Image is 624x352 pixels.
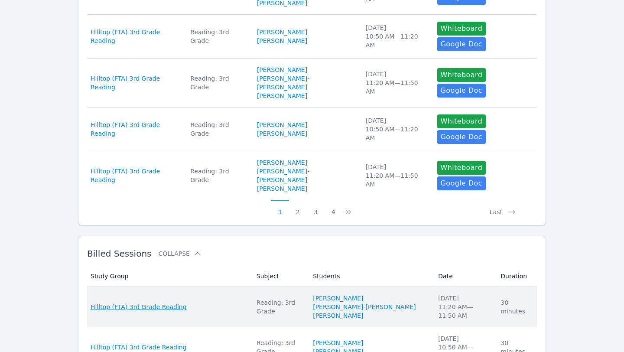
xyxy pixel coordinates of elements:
a: Google Doc [437,37,486,51]
button: 3 [307,200,325,216]
div: Reading: 3rd Grade [190,28,247,45]
th: Duration [495,266,537,287]
div: [DATE] 11:20 AM — 11:50 AM [366,70,427,96]
div: [DATE] 10:50 AM — 11:20 AM [366,23,427,49]
a: [PERSON_NAME] [257,36,307,45]
a: [PERSON_NAME] [257,28,307,36]
tr: Hilltop (FTA) 3rd Grade ReadingReading: 3rd Grade[PERSON_NAME][PERSON_NAME]-[PERSON_NAME][PERSON_... [87,59,537,108]
button: 2 [289,200,307,216]
button: Last [483,200,523,216]
a: [PERSON_NAME]-[PERSON_NAME] [313,303,416,311]
a: [PERSON_NAME] [257,121,307,129]
a: [PERSON_NAME]-[PERSON_NAME] [257,74,355,91]
a: Hilltop (FTA) 3rd Grade Reading [91,121,180,138]
a: Hilltop (FTA) 3rd Grade Reading [91,303,187,311]
a: [PERSON_NAME] [313,339,363,347]
a: Google Doc [437,130,486,144]
a: Hilltop (FTA) 3rd Grade Reading [91,74,180,91]
div: [DATE] 11:20 AM — 11:50 AM [438,294,490,320]
a: Hilltop (FTA) 3rd Grade Reading [91,167,180,184]
button: 4 [325,200,342,216]
a: Google Doc [437,176,486,190]
button: 1 [271,200,289,216]
tr: Hilltop (FTA) 3rd Grade ReadingReading: 3rd Grade[PERSON_NAME][PERSON_NAME]-[PERSON_NAME][PERSON_... [87,287,537,327]
button: Whiteboard [437,114,486,128]
div: Reading: 3rd Grade [257,298,302,316]
div: [DATE] 11:20 AM — 11:50 AM [366,163,427,189]
button: Whiteboard [437,22,486,36]
th: Date [433,266,495,287]
button: Collapse [158,249,201,258]
th: Subject [251,266,308,287]
tr: Hilltop (FTA) 3rd Grade ReadingReading: 3rd Grade[PERSON_NAME][PERSON_NAME]-[PERSON_NAME][PERSON_... [87,151,537,200]
a: [PERSON_NAME] [257,65,307,74]
div: 30 minutes [500,298,532,316]
a: [PERSON_NAME] [257,158,307,167]
a: [PERSON_NAME]-[PERSON_NAME] [257,167,355,184]
tr: Hilltop (FTA) 3rd Grade ReadingReading: 3rd Grade[PERSON_NAME][PERSON_NAME][DATE]10:50 AM—11:20 A... [87,15,537,59]
a: Google Doc [437,84,486,98]
div: Reading: 3rd Grade [190,121,247,138]
button: Whiteboard [437,161,486,175]
div: Reading: 3rd Grade [190,167,247,184]
a: Hilltop (FTA) 3rd Grade Reading [91,343,187,352]
a: [PERSON_NAME] [313,311,363,320]
button: Whiteboard [437,68,486,82]
a: [PERSON_NAME] [313,294,363,303]
div: Reading: 3rd Grade [190,74,247,91]
tr: Hilltop (FTA) 3rd Grade ReadingReading: 3rd Grade[PERSON_NAME][PERSON_NAME][DATE]10:50 AM—11:20 A... [87,108,537,151]
a: Hilltop (FTA) 3rd Grade Reading [91,28,180,45]
th: Students [308,266,433,287]
span: Billed Sessions [87,248,151,259]
a: [PERSON_NAME] [257,184,307,193]
th: Study Group [87,266,251,287]
a: [PERSON_NAME] [257,91,307,100]
div: [DATE] 10:50 AM — 11:20 AM [366,116,427,142]
a: [PERSON_NAME] [257,129,307,138]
